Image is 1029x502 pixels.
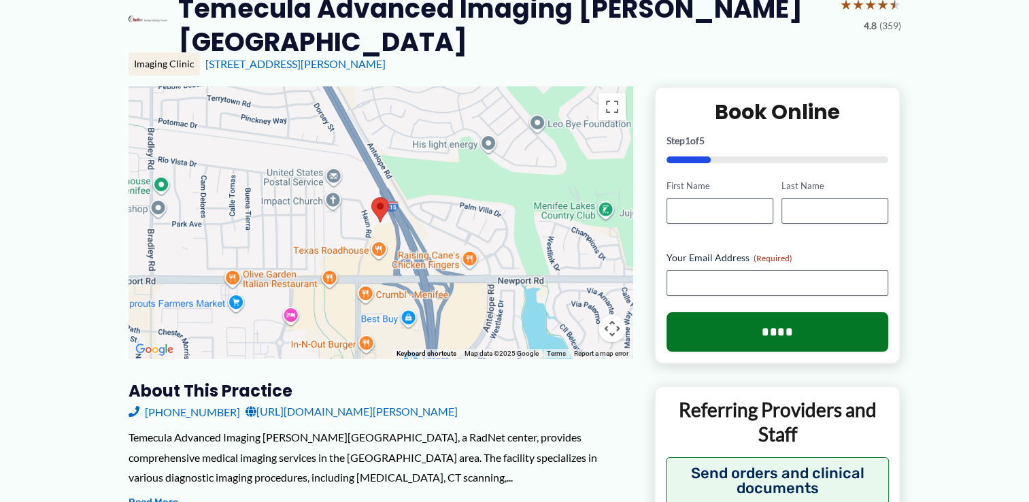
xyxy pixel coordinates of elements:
span: (Required) [754,253,792,263]
a: [PHONE_NUMBER] [129,401,240,422]
h3: About this practice [129,380,632,401]
a: Open this area in Google Maps (opens a new window) [132,341,177,358]
span: 5 [699,135,705,146]
div: Imaging Clinic [129,52,200,76]
span: 1 [685,135,690,146]
span: (359) [879,17,901,35]
p: Step of [667,136,889,146]
span: 4.8 [864,17,877,35]
a: [URL][DOMAIN_NAME][PERSON_NAME] [246,401,458,422]
button: Toggle fullscreen view [598,93,626,120]
a: [STREET_ADDRESS][PERSON_NAME] [205,57,386,70]
div: Temecula Advanced Imaging [PERSON_NAME][GEOGRAPHIC_DATA], a RadNet center, provides comprehensive... [129,427,632,488]
p: Referring Providers and Staff [666,397,890,447]
button: Map camera controls [598,315,626,342]
button: Keyboard shortcuts [397,349,456,358]
h2: Book Online [667,99,889,125]
label: Last Name [781,180,888,193]
a: Report a map error [574,350,628,357]
label: Your Email Address [667,251,889,265]
a: Terms (opens in new tab) [547,350,566,357]
span: Map data ©2025 Google [465,350,539,357]
label: First Name [667,180,773,193]
img: Google [132,341,177,358]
